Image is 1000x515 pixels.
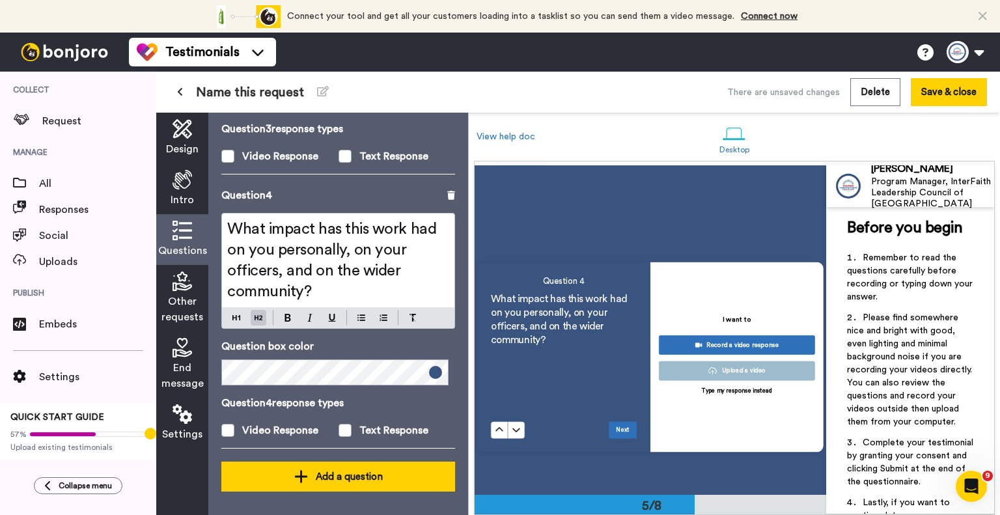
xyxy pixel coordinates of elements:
[161,360,204,391] span: End message
[713,116,757,161] a: Desktop
[221,188,272,203] p: Question 4
[380,313,387,323] img: numbered-block.svg
[956,471,987,502] iframe: Intercom live chat
[227,221,440,299] span: What impact has this work had on you personally, on your officers, and on the wider community?
[39,369,156,385] span: Settings
[221,339,455,354] p: Question box color
[39,316,156,332] span: Embeds
[221,121,455,137] p: Question 3 response types
[39,254,156,270] span: Uploads
[209,5,281,28] div: animation
[833,171,865,202] img: Profile Image
[911,78,987,106] button: Save & close
[255,313,262,323] img: heading-two-block.svg
[34,477,122,494] button: Collapse menu
[847,438,976,486] span: Complete your testimonial by granting your consent and clicking Submit at the end of the question...
[145,428,156,439] div: Tooltip anchor
[307,314,312,322] img: italic-mark.svg
[232,313,240,323] img: heading-one-block.svg
[166,141,199,157] span: Design
[847,220,962,236] span: Before you begin
[10,442,146,452] span: Upload existing testimonials
[723,314,751,325] p: I want to
[719,145,750,154] div: Desktop
[196,83,304,102] span: Name this request
[242,423,318,438] div: Video Response
[665,339,808,351] div: Record a video response
[242,148,318,164] div: Video Response
[702,387,773,395] p: Type my response instead
[10,413,104,422] span: QUICK START GUIDE
[221,395,455,411] p: Question 4 response types
[359,148,428,164] div: Text Response
[285,314,291,322] img: bold-mark.svg
[491,275,637,287] h4: Question 4
[39,228,156,244] span: Social
[137,42,158,63] img: tm-color.svg
[609,421,637,438] button: Next
[171,192,194,208] span: Intro
[328,314,336,322] img: underline-mark.svg
[659,361,815,380] button: Upload a video
[232,469,445,484] div: Add a question
[847,313,975,426] span: Please find somewhere nice and bright with good, even lighting and minimal background noise if yo...
[850,78,900,106] button: Delete
[871,176,993,209] div: Program Manager, InterFaith Leadership Council of [GEOGRAPHIC_DATA]
[42,113,156,129] span: Request
[162,426,202,442] span: Settings
[10,429,27,439] span: 57%
[59,480,112,491] span: Collapse menu
[477,132,535,141] a: View help doc
[409,314,417,322] img: clear-format.svg
[659,335,815,355] button: Record a video response
[39,176,156,191] span: All
[357,313,365,323] img: bulleted-block.svg
[161,294,203,325] span: Other requests
[221,462,455,492] button: Add a question
[847,253,975,301] span: Remember to read the questions carefully before recording or typing down your answer.
[287,12,734,21] span: Connect your tool and get all your customers loading into a tasklist so you can send them a video...
[741,12,798,21] a: Connect now
[871,163,993,175] div: [PERSON_NAME]
[359,423,428,438] div: Text Response
[39,202,156,217] span: Responses
[982,471,993,481] span: 9
[165,43,240,61] span: Testimonials
[16,43,113,61] img: bj-logo-header-white.svg
[620,497,683,515] div: 5/8
[491,294,629,345] span: What impact has this work had on you personally, on your officers, and on the wider community?
[727,86,840,99] div: There are unsaved changes
[158,243,207,258] span: Questions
